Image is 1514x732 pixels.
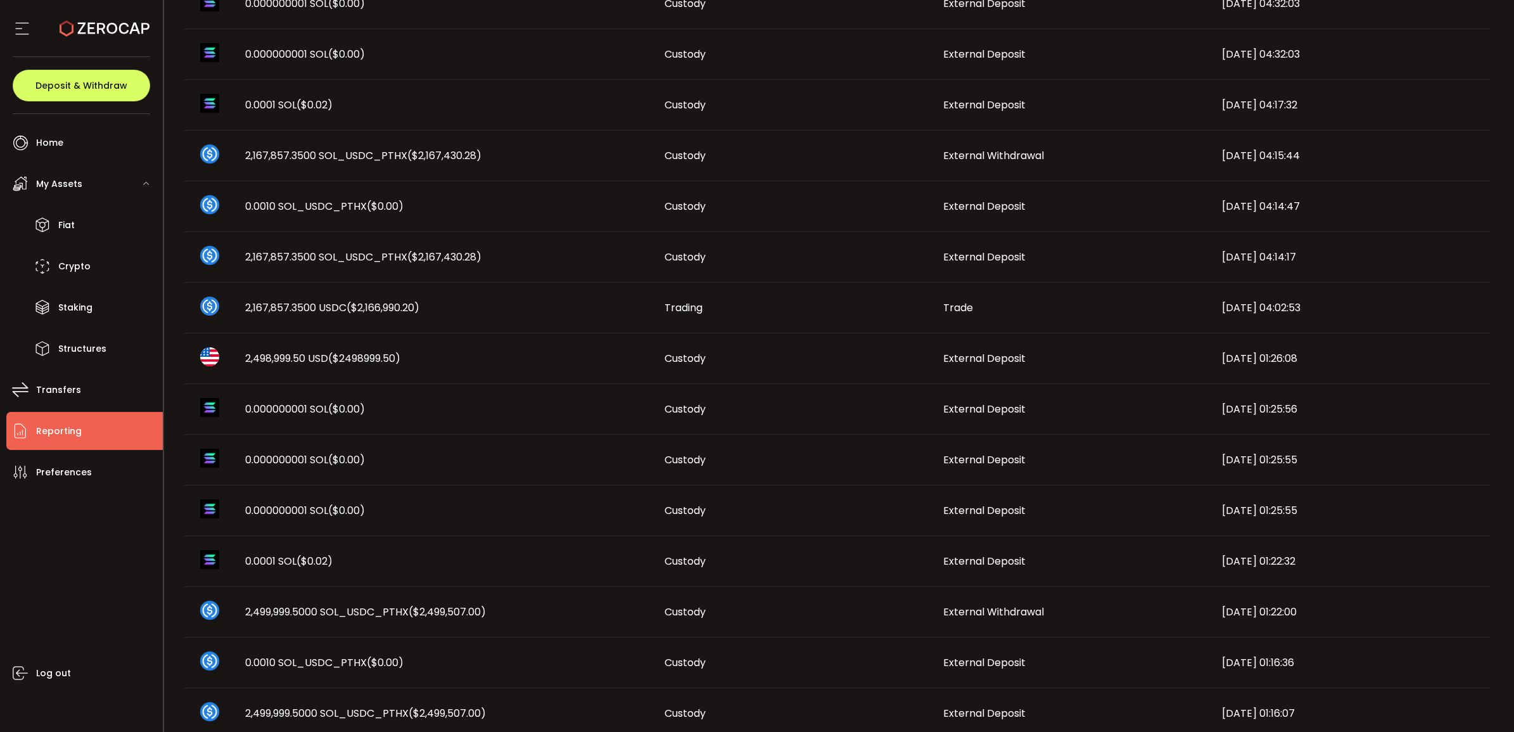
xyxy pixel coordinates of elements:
span: Custody [665,351,706,366]
div: [DATE] 01:22:32 [1212,554,1491,568]
div: [DATE] 04:14:47 [1212,199,1491,214]
div: [DATE] 01:16:36 [1212,655,1491,670]
span: 0.000000001 SOL [245,47,365,61]
span: ($0.00) [367,655,404,670]
span: Custody [665,148,706,163]
span: Custody [665,402,706,416]
span: ($2,167,430.28) [407,148,481,163]
span: Home [36,134,63,152]
img: sol_usdc_pthx_portfolio.png [200,195,219,214]
span: ($0.02) [296,554,333,568]
span: External Deposit [943,250,1026,264]
span: ($0.02) [296,98,333,112]
span: ($2498999.50) [328,351,400,366]
span: ($0.00) [328,503,365,518]
span: Transfers [36,381,81,399]
img: sol_portfolio.png [200,550,219,569]
div: [DATE] 04:17:32 [1212,98,1491,112]
span: 0.0010 SOL_USDC_PTHX [245,655,404,670]
div: [DATE] 04:15:44 [1212,148,1491,163]
span: Crypto [58,257,91,276]
span: 2,167,857.3500 USDC [245,300,419,315]
span: Preferences [36,463,92,482]
div: [DATE] 01:26:08 [1212,351,1491,366]
span: Custody [665,199,706,214]
span: Structures [58,340,106,358]
span: External Deposit [943,199,1026,214]
div: [DATE] 01:25:56 [1212,402,1491,416]
span: ($2,167,430.28) [407,250,481,264]
span: Custody [665,453,706,467]
iframe: Chat Widget [1451,671,1514,732]
span: External Withdrawal [943,148,1044,163]
span: External Deposit [943,554,1026,568]
span: ($2,499,507.00) [409,706,486,721]
span: 0.000000001 SOL [245,402,365,416]
span: Deposit & Withdraw [35,81,127,90]
span: Trading [665,300,703,315]
span: ($0.00) [328,402,365,416]
span: ($0.00) [328,453,365,467]
span: Custody [665,47,706,61]
span: Trade [943,300,973,315]
span: Custody [665,250,706,264]
div: [DATE] 04:32:03 [1212,47,1491,61]
img: sol_usdc_pthx_portfolio.png [200,652,219,671]
span: Fiat [58,216,75,234]
img: sol_usdc_pthx_portfolio.png [200,702,219,721]
img: sol_usdc_pthx_portfolio.png [200,144,219,164]
span: 2,498,999.50 USD [245,351,400,366]
button: Deposit & Withdraw [13,70,150,101]
span: ($0.00) [367,199,404,214]
span: Custody [665,655,706,670]
span: 2,167,857.3500 SOL_USDC_PTHX [245,148,481,163]
span: ($0.00) [328,47,365,61]
div: [DATE] 01:25:55 [1212,453,1491,467]
span: External Deposit [943,351,1026,366]
img: sol_usdc_pthx_portfolio.png [200,601,219,620]
span: 2,499,999.5000 SOL_USDC_PTHX [245,706,486,721]
span: Custody [665,98,706,112]
span: ($2,166,990.20) [347,300,419,315]
span: Log out [36,664,71,683]
span: External Withdrawal [943,605,1044,619]
span: ($2,499,507.00) [409,605,486,619]
img: sol_usdc_pthx_portfolio.png [200,246,219,265]
span: Custody [665,554,706,568]
span: 0.0001 SOL [245,98,333,112]
span: 2,167,857.3500 SOL_USDC_PTHX [245,250,481,264]
span: External Deposit [943,706,1026,721]
span: Reporting [36,422,82,440]
span: External Deposit [943,402,1026,416]
span: My Assets [36,175,82,193]
span: 2,499,999.5000 SOL_USDC_PTHX [245,605,486,619]
img: usdc_portfolio.svg [200,297,219,316]
span: External Deposit [943,655,1026,670]
span: Staking [58,299,92,317]
span: 0.0001 SOL [245,554,333,568]
span: 0.0010 SOL_USDC_PTHX [245,199,404,214]
div: [DATE] 01:25:55 [1212,503,1491,518]
span: Custody [665,503,706,518]
span: 0.000000001 SOL [245,453,365,467]
img: sol_portfolio.png [200,94,219,113]
span: Custody [665,706,706,721]
span: 0.000000001 SOL [245,503,365,518]
span: External Deposit [943,453,1026,467]
div: [DATE] 01:16:07 [1212,706,1491,721]
span: External Deposit [943,503,1026,518]
div: [DATE] 04:02:53 [1212,300,1491,315]
img: sol_portfolio.png [200,449,219,468]
div: [DATE] 01:22:00 [1212,605,1491,619]
div: [DATE] 04:14:17 [1212,250,1491,264]
img: sol_portfolio.png [200,499,219,518]
span: External Deposit [943,98,1026,112]
img: usd_portfolio.svg [200,347,219,366]
span: Custody [665,605,706,619]
span: External Deposit [943,47,1026,61]
img: sol_portfolio.png [200,43,219,62]
img: sol_portfolio.png [200,398,219,417]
